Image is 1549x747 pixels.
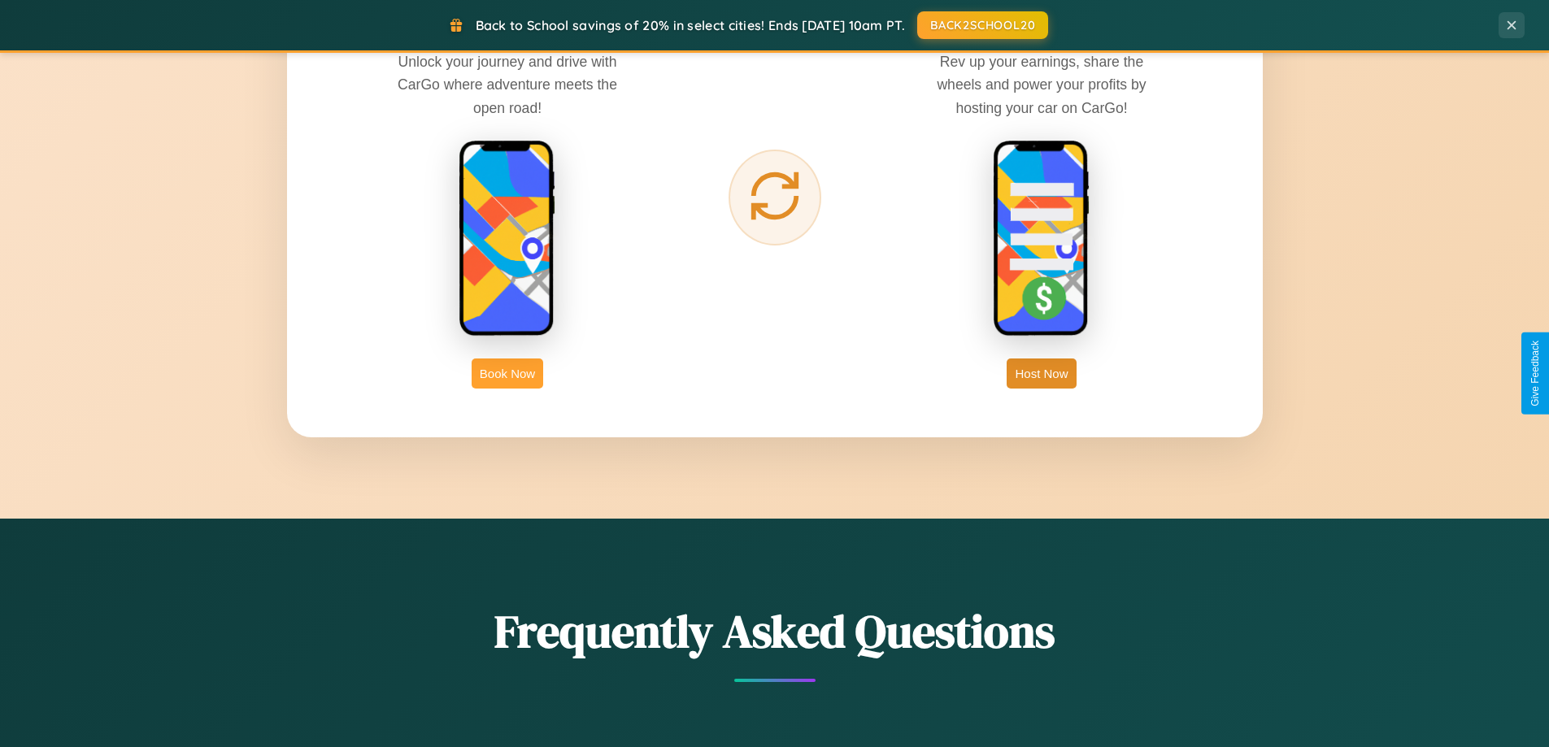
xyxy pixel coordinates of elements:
button: BACK2SCHOOL20 [917,11,1048,39]
button: Host Now [1007,358,1076,389]
button: Book Now [472,358,543,389]
img: rent phone [459,140,556,338]
p: Rev up your earnings, share the wheels and power your profits by hosting your car on CarGo! [920,50,1164,119]
div: Give Feedback [1529,341,1541,406]
img: host phone [993,140,1090,338]
h2: Frequently Asked Questions [287,600,1263,662]
p: Unlock your journey and drive with CarGo where adventure meets the open road! [385,50,629,119]
span: Back to School savings of 20% in select cities! Ends [DATE] 10am PT. [476,17,905,33]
